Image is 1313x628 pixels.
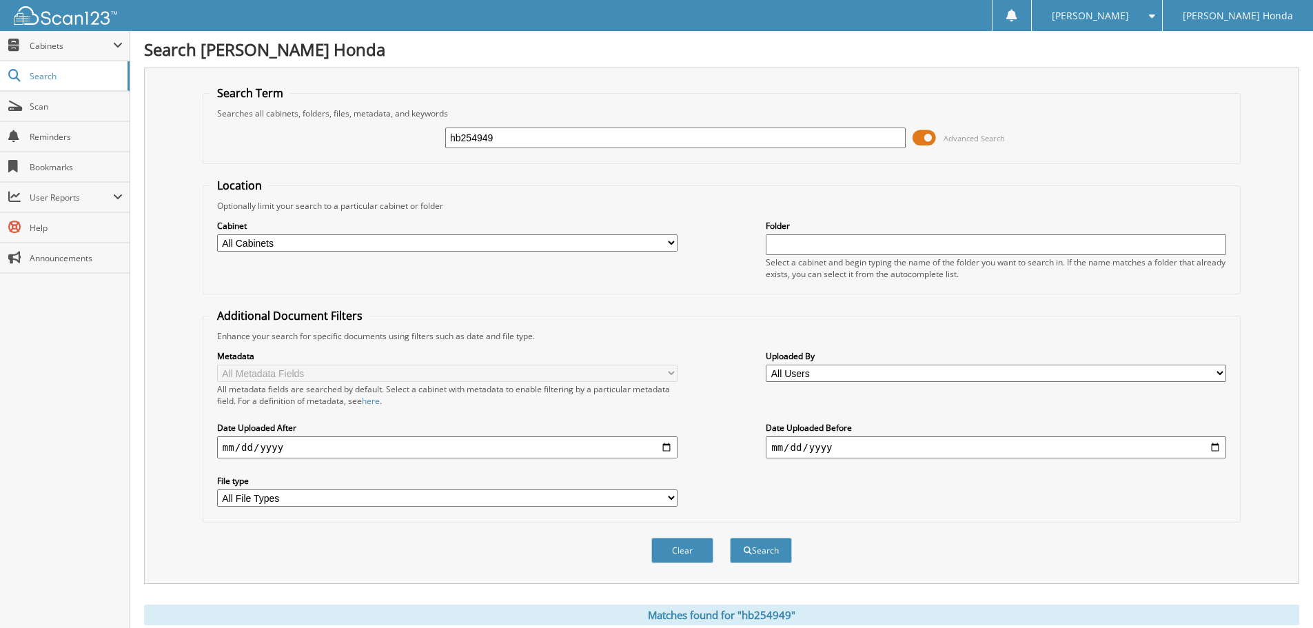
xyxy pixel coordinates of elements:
[766,220,1226,232] label: Folder
[1244,562,1313,628] iframe: Chat Widget
[217,350,678,362] label: Metadata
[1183,12,1293,20] span: [PERSON_NAME] Honda
[210,200,1233,212] div: Optionally limit your search to a particular cabinet or folder
[210,178,269,193] legend: Location
[217,475,678,487] label: File type
[144,605,1299,625] div: Matches found for "hb254949"
[30,222,123,234] span: Help
[14,6,117,25] img: scan123-logo-white.svg
[30,252,123,264] span: Announcements
[217,220,678,232] label: Cabinet
[217,436,678,458] input: start
[144,38,1299,61] h1: Search [PERSON_NAME] Honda
[210,330,1233,342] div: Enhance your search for specific documents using filters such as date and file type.
[362,395,380,407] a: here
[30,192,113,203] span: User Reports
[30,70,121,82] span: Search
[944,133,1005,143] span: Advanced Search
[651,538,713,563] button: Clear
[210,85,290,101] legend: Search Term
[766,350,1226,362] label: Uploaded By
[217,383,678,407] div: All metadata fields are searched by default. Select a cabinet with metadata to enable filtering b...
[766,422,1226,434] label: Date Uploaded Before
[30,161,123,173] span: Bookmarks
[766,436,1226,458] input: end
[217,422,678,434] label: Date Uploaded After
[766,256,1226,280] div: Select a cabinet and begin typing the name of the folder you want to search in. If the name match...
[210,308,369,323] legend: Additional Document Filters
[730,538,792,563] button: Search
[30,101,123,112] span: Scan
[1052,12,1129,20] span: [PERSON_NAME]
[210,108,1233,119] div: Searches all cabinets, folders, files, metadata, and keywords
[30,131,123,143] span: Reminders
[30,40,113,52] span: Cabinets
